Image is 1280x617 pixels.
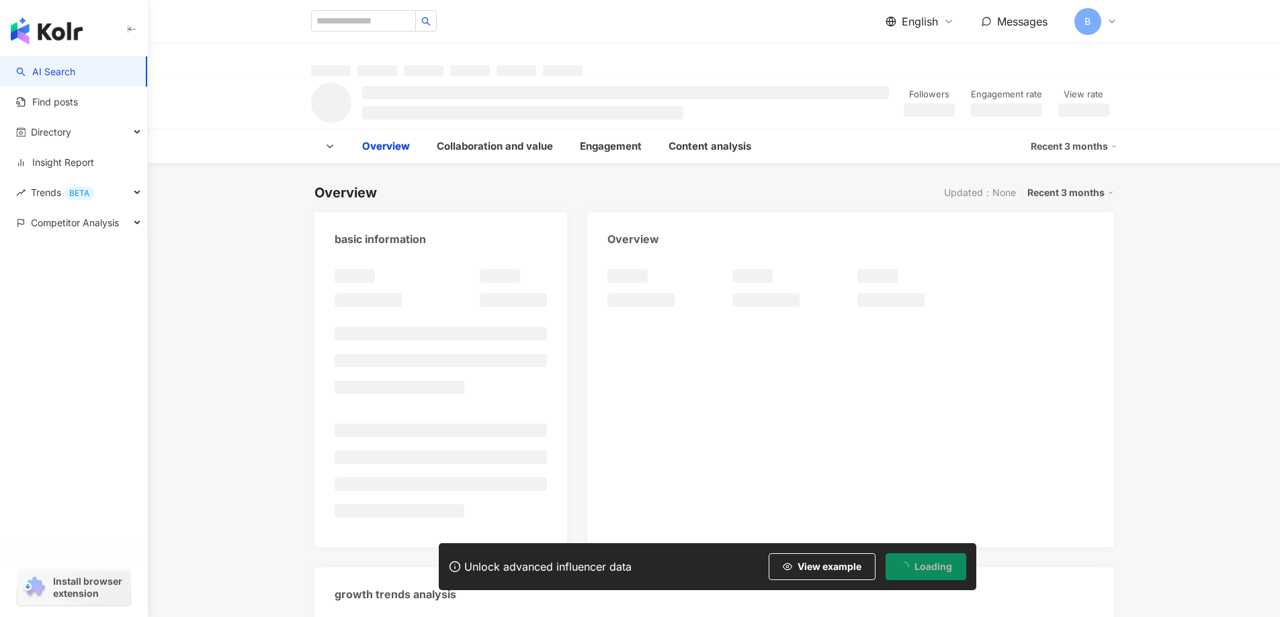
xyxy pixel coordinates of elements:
[997,15,1048,28] span: Messages
[971,88,1042,101] div: Engagement rate
[17,569,130,606] a: chrome extensionInstall browser extension
[53,575,126,600] span: Install browser extension
[898,560,911,573] span: loading
[64,187,95,200] div: BETA
[902,14,938,29] span: English
[769,553,876,580] button: View example
[1027,184,1114,201] div: Recent 3 months
[580,138,642,154] div: Engagement
[1084,14,1091,29] span: B
[1058,88,1109,101] div: View rate
[437,138,553,154] div: Collaboration and value
[16,65,75,79] a: searchAI Search
[31,207,119,238] span: Competitor Analysis
[22,577,47,598] img: chrome extension
[31,117,71,147] span: Directory
[798,561,861,572] span: View example
[16,95,78,109] a: Find posts
[31,177,95,207] span: Trends
[1031,136,1117,157] div: Recent 3 months
[607,232,659,246] div: Overview
[904,88,955,101] div: Followers
[16,188,26,197] span: rise
[421,17,431,26] span: search
[886,553,966,580] button: Loading
[335,232,426,246] div: basic information
[464,560,632,573] div: Unlock advanced influencer data
[669,138,751,154] div: Content analysis
[914,561,952,572] span: Loading
[944,187,1016,198] div: Updated：None
[335,587,456,602] div: growth trends analysis
[314,183,377,202] div: Overview
[362,138,410,154] div: Overview
[11,17,83,44] img: logo
[16,156,94,169] a: Insight Report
